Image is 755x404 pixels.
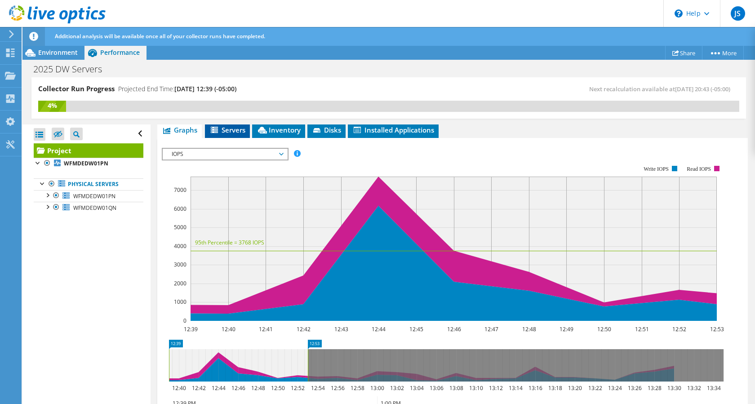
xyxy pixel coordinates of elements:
text: 2000 [174,280,187,287]
text: 13:30 [667,384,681,392]
span: Graphs [162,125,197,134]
text: 95th Percentile = 3768 IOPS [195,239,264,246]
text: Write IOPS [644,166,669,172]
text: 13:14 [509,384,523,392]
b: WFMDEDW01PN [64,160,108,167]
text: 12:41 [259,325,273,333]
span: Next recalculation available at [589,85,735,93]
svg: \n [675,9,683,18]
a: Project [34,143,143,158]
text: 12:51 [635,325,649,333]
text: 12:48 [522,325,536,333]
text: 12:48 [251,384,265,392]
text: 12:47 [484,325,498,333]
span: Installed Applications [352,125,434,134]
text: 12:56 [331,384,345,392]
a: WFMDEDW01PN [34,190,143,202]
text: 12:44 [372,325,386,333]
text: 13:06 [430,384,444,392]
text: 5000 [174,223,187,231]
text: 13:18 [548,384,562,392]
text: 13:34 [707,384,721,392]
text: 13:00 [370,384,384,392]
text: 13:12 [489,384,503,392]
text: 4000 [174,242,187,250]
span: JS [731,6,745,21]
text: 13:22 [588,384,602,392]
text: 13:10 [469,384,483,392]
div: 4% [38,101,66,111]
text: 13:26 [628,384,642,392]
text: 12:40 [172,384,186,392]
span: Inventory [257,125,301,134]
text: 13:28 [648,384,662,392]
a: WFMDEDW01QN [34,202,143,213]
text: 12:42 [192,384,206,392]
span: Servers [209,125,245,134]
text: 13:04 [410,384,424,392]
text: 12:44 [212,384,226,392]
span: [DATE] 20:43 (-05:00) [675,85,730,93]
text: 12:46 [447,325,461,333]
text: 12:49 [560,325,573,333]
text: 12:45 [409,325,423,333]
span: IOPS [167,149,283,160]
text: 12:50 [271,384,285,392]
text: 12:40 [222,325,235,333]
text: 12:42 [297,325,311,333]
span: Performance [100,48,140,57]
text: 12:53 [710,325,724,333]
text: 12:52 [291,384,305,392]
a: More [702,46,744,60]
span: WFMDEDW01QN [73,204,116,212]
text: Read IOPS [687,166,711,172]
a: Physical Servers [34,178,143,190]
text: 12:52 [672,325,686,333]
text: 3000 [174,261,187,268]
text: 12:39 [184,325,198,333]
span: Environment [38,48,78,57]
a: Share [665,46,702,60]
text: 12:58 [351,384,364,392]
span: Additional analysis will be available once all of your collector runs have completed. [55,32,265,40]
text: 13:24 [608,384,622,392]
text: 0 [183,317,187,324]
text: 13:32 [687,384,701,392]
text: 7000 [174,186,187,194]
text: 6000 [174,205,187,213]
h4: Projected End Time: [118,84,236,94]
text: 12:50 [597,325,611,333]
text: 13:20 [568,384,582,392]
a: WFMDEDW01PN [34,158,143,169]
text: 12:54 [311,384,325,392]
text: 12:46 [231,384,245,392]
text: 12:43 [334,325,348,333]
h1: 2025 DW Servers [29,64,116,74]
text: 13:02 [390,384,404,392]
text: 13:16 [528,384,542,392]
span: [DATE] 12:39 (-05:00) [174,84,236,93]
span: WFMDEDW01PN [73,192,115,200]
text: 13:08 [449,384,463,392]
text: 1000 [174,298,187,306]
span: Disks [312,125,341,134]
